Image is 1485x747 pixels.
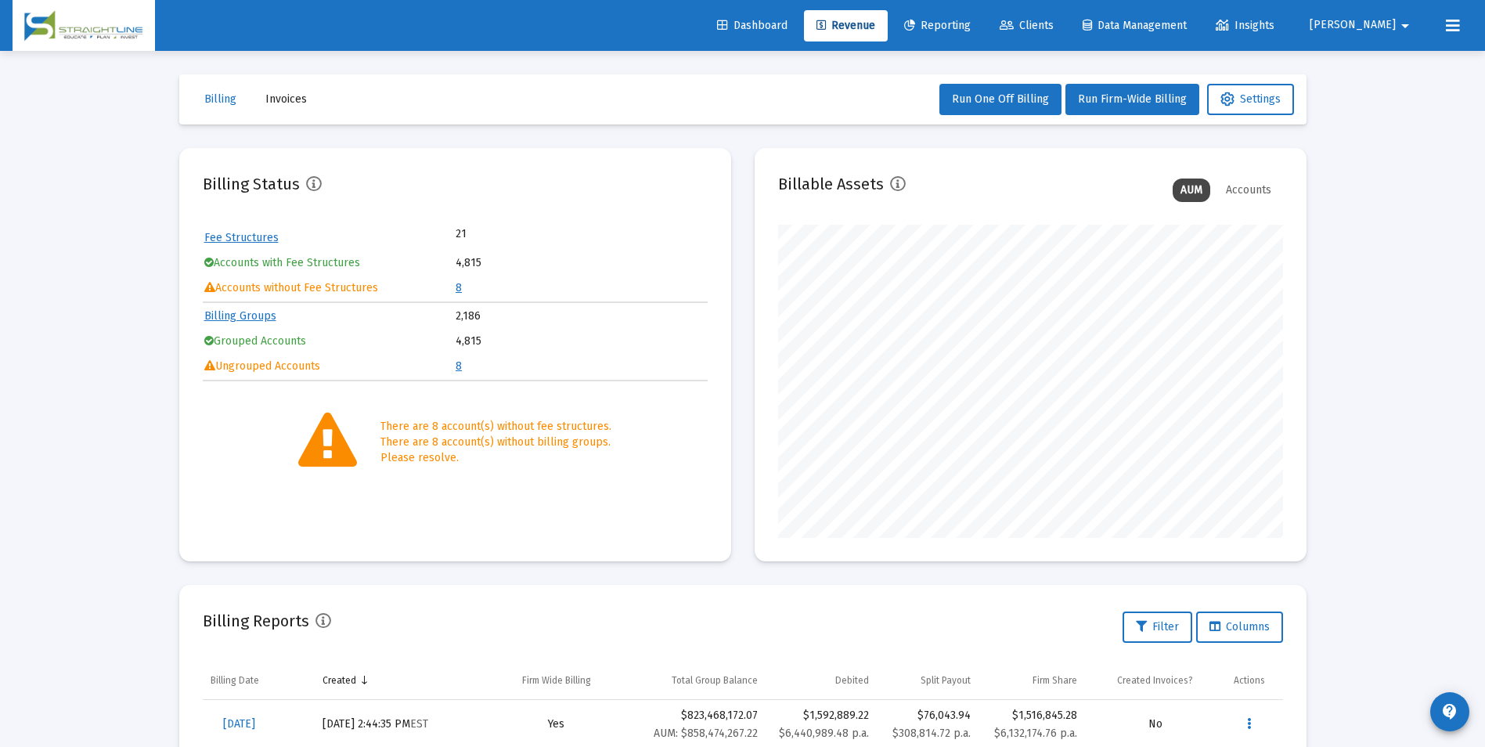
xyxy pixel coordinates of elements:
[835,674,869,687] div: Debited
[1083,19,1187,32] span: Data Management
[315,662,487,699] td: Column Created
[717,19,788,32] span: Dashboard
[892,727,971,740] small: $308,814.72 p.a.
[1078,92,1187,106] span: Run Firm-Wide Billing
[456,330,706,353] td: 4,815
[203,662,315,699] td: Column Billing Date
[203,171,300,197] h2: Billing Status
[1209,620,1270,633] span: Columns
[987,10,1066,41] a: Clients
[253,84,319,115] button: Invoices
[804,10,888,41] a: Revenue
[705,10,800,41] a: Dashboard
[1203,10,1287,41] a: Insights
[223,717,255,731] span: [DATE]
[778,171,884,197] h2: Billable Assets
[1396,10,1415,41] mat-icon: arrow_drop_down
[380,450,611,466] div: Please resolve.
[204,276,455,300] td: Accounts without Fee Structures
[1065,84,1199,115] button: Run Firm-Wide Billing
[456,226,581,242] td: 21
[410,717,428,731] small: EST
[211,674,259,687] div: Billing Date
[204,231,279,244] a: Fee Structures
[1000,19,1054,32] span: Clients
[456,359,462,373] a: 8
[986,708,1077,724] div: $1,516,845.28
[203,608,309,633] h2: Billing Reports
[380,419,611,435] div: There are 8 account(s) without fee structures.
[265,92,307,106] span: Invoices
[1196,612,1283,643] button: Columns
[633,708,757,742] div: $823,468,172.07
[211,709,268,740] a: [DATE]
[456,251,706,275] td: 4,815
[1234,674,1265,687] div: Actions
[1085,662,1225,699] td: Column Created Invoices?
[488,662,625,699] td: Column Firm Wide Billing
[939,84,1061,115] button: Run One Off Billing
[766,662,877,699] td: Column Debited
[1310,19,1396,32] span: [PERSON_NAME]
[672,674,758,687] div: Total Group Balance
[1136,620,1179,633] span: Filter
[979,662,1085,699] td: Column Firm Share
[522,674,591,687] div: Firm Wide Billing
[1291,9,1433,41] button: [PERSON_NAME]
[1218,179,1279,202] div: Accounts
[323,716,479,732] div: [DATE] 2:44:35 PM
[773,708,869,724] div: $1,592,889.22
[204,355,455,378] td: Ungrouped Accounts
[921,674,971,687] div: Split Payout
[779,727,869,740] small: $6,440,989.48 p.a.
[1123,612,1192,643] button: Filter
[952,92,1049,106] span: Run One Off Billing
[496,716,618,732] div: Yes
[1226,662,1283,699] td: Column Actions
[1117,674,1193,687] div: Created Invoices?
[204,330,455,353] td: Grouped Accounts
[625,662,765,699] td: Column Total Group Balance
[1207,84,1294,115] button: Settings
[654,727,758,740] small: AUM: $858,474,267.22
[1440,702,1459,721] mat-icon: contact_support
[885,708,971,742] div: $76,043.94
[204,251,455,275] td: Accounts with Fee Structures
[192,84,249,115] button: Billing
[1220,92,1281,106] span: Settings
[323,674,356,687] div: Created
[456,281,462,294] a: 8
[204,309,276,323] a: Billing Groups
[1033,674,1077,687] div: Firm Share
[877,662,979,699] td: Column Split Payout
[1093,716,1217,732] div: No
[892,10,983,41] a: Reporting
[204,92,236,106] span: Billing
[24,10,143,41] img: Dashboard
[994,727,1077,740] small: $6,132,174.76 p.a.
[816,19,875,32] span: Revenue
[456,305,706,328] td: 2,186
[904,19,971,32] span: Reporting
[1216,19,1274,32] span: Insights
[380,435,611,450] div: There are 8 account(s) without billing groups.
[1173,179,1210,202] div: AUM
[1070,10,1199,41] a: Data Management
